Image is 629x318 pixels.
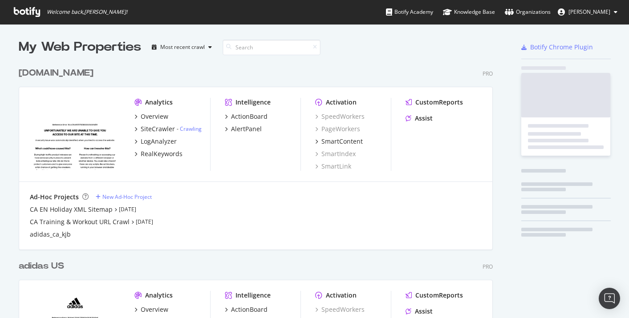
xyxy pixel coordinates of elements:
div: My Web Properties [19,38,141,56]
div: - [177,125,202,133]
div: Activation [326,98,357,107]
span: Kate Fischer [568,8,610,16]
div: Open Intercom Messenger [599,288,620,309]
div: Overview [141,305,168,314]
a: ActionBoard [225,305,268,314]
a: CA Training & Workout URL Crawl [30,217,130,226]
a: [DATE] [119,205,136,213]
a: AlertPanel [225,125,262,133]
a: SpeedWorkers [315,305,365,314]
a: CustomReports [406,98,463,107]
img: adidas.ca [30,98,120,170]
div: Intelligence [235,98,271,107]
div: RealKeywords [141,149,183,158]
a: Crawling [180,125,202,133]
a: [DOMAIN_NAME] [19,67,97,80]
div: Organizations [505,8,551,16]
a: Assist [406,307,433,316]
div: Activation [326,291,357,300]
a: New Ad-Hoc Project [96,193,152,201]
a: SmartContent [315,137,363,146]
div: Analytics [145,291,173,300]
div: [DOMAIN_NAME] [19,67,93,80]
div: Assist [415,307,433,316]
div: CustomReports [415,98,463,107]
a: CA EN Holiday XML Sitemap [30,205,113,214]
span: Welcome back, [PERSON_NAME] ! [47,8,127,16]
button: Most recent crawl [148,40,215,54]
a: Botify Chrome Plugin [521,43,593,52]
a: adidas US [19,260,68,273]
div: Most recent crawl [160,44,205,50]
div: Assist [415,114,433,123]
a: Overview [134,112,168,121]
div: Knowledge Base [443,8,495,16]
div: New Ad-Hoc Project [102,193,152,201]
div: SmartContent [321,137,363,146]
a: PageWorkers [315,125,360,133]
a: RealKeywords [134,149,183,158]
a: CustomReports [406,291,463,300]
a: SmartLink [315,162,351,171]
a: ActionBoard [225,112,268,121]
div: Ad-Hoc Projects [30,193,79,201]
div: AlertPanel [231,125,262,133]
div: Overview [141,112,168,121]
input: Search [223,40,321,55]
div: Analytics [145,98,173,107]
div: CustomReports [415,291,463,300]
div: SiteCrawler [141,125,175,133]
a: LogAnalyzer [134,137,177,146]
a: Assist [406,114,433,123]
div: adidas US [19,260,64,273]
div: LogAnalyzer [141,137,177,146]
div: Botify Academy [386,8,433,16]
div: Botify Chrome Plugin [530,43,593,52]
a: Overview [134,305,168,314]
a: adidas_ca_kjb [30,230,71,239]
a: SmartIndex [315,149,356,158]
div: Intelligence [235,291,271,300]
button: [PERSON_NAME] [551,5,625,19]
div: Pro [483,263,493,270]
div: Pro [483,70,493,77]
a: SiteCrawler- Crawling [134,125,202,133]
div: ActionBoard [231,112,268,121]
a: SpeedWorkers [315,112,365,121]
a: [DATE] [136,218,153,225]
div: ActionBoard [231,305,268,314]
